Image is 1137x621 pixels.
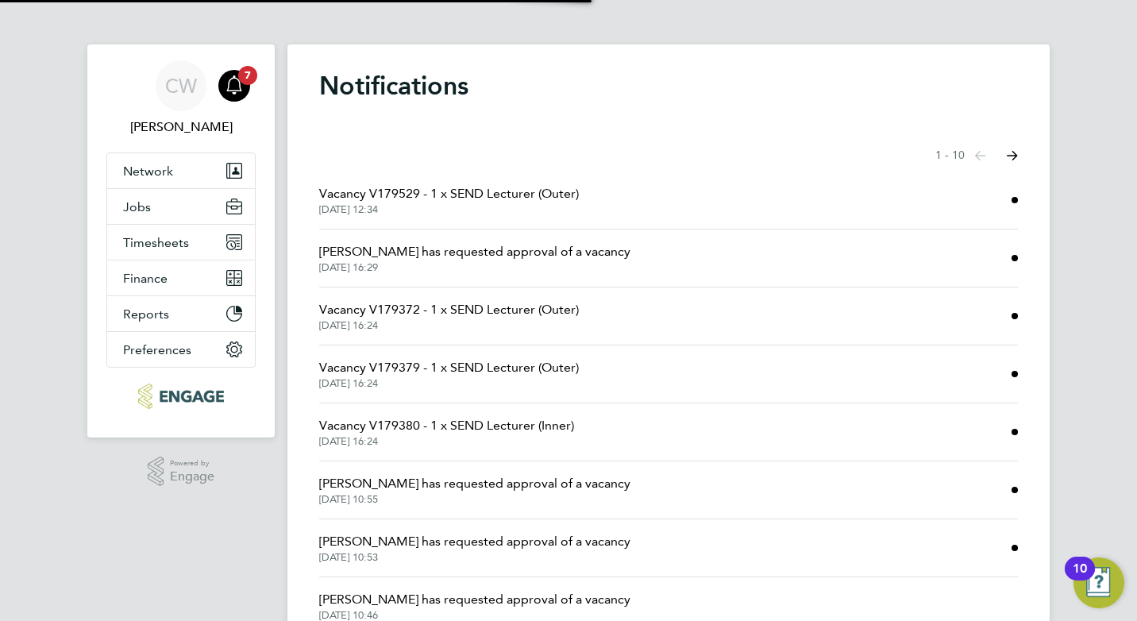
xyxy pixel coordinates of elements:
[319,493,630,506] span: [DATE] 10:55
[935,140,1018,172] nav: Select page of notifications list
[319,184,579,203] span: Vacancy V179529 - 1 x SEND Lecturer (Outer)
[238,66,257,85] span: 7
[319,358,579,377] span: Vacancy V179379 - 1 x SEND Lecturer (Outer)
[107,153,255,188] button: Network
[107,296,255,331] button: Reports
[319,300,579,332] a: Vacancy V179372 - 1 x SEND Lecturer (Outer)[DATE] 16:24
[935,148,965,164] span: 1 - 10
[319,319,579,332] span: [DATE] 16:24
[123,342,191,357] span: Preferences
[138,384,223,409] img: ncclondon-logo-retina.png
[170,470,214,484] span: Engage
[170,457,214,470] span: Powered by
[123,307,169,322] span: Reports
[106,118,256,137] span: Clair Windsor
[123,199,151,214] span: Jobs
[319,377,579,390] span: [DATE] 16:24
[123,235,189,250] span: Timesheets
[1073,557,1124,608] button: Open Resource Center, 10 new notifications
[319,474,630,506] a: [PERSON_NAME] has requested approval of a vacancy[DATE] 10:55
[319,261,630,274] span: [DATE] 16:29
[319,532,630,551] span: [PERSON_NAME] has requested approval of a vacancy
[319,551,630,564] span: [DATE] 10:53
[319,203,579,216] span: [DATE] 12:34
[319,435,574,448] span: [DATE] 16:24
[107,225,255,260] button: Timesheets
[319,474,630,493] span: [PERSON_NAME] has requested approval of a vacancy
[319,242,630,274] a: [PERSON_NAME] has requested approval of a vacancy[DATE] 16:29
[319,590,630,609] span: [PERSON_NAME] has requested approval of a vacancy
[87,44,275,438] nav: Main navigation
[123,271,168,286] span: Finance
[319,416,574,435] span: Vacancy V179380 - 1 x SEND Lecturer (Inner)
[319,358,579,390] a: Vacancy V179379 - 1 x SEND Lecturer (Outer)[DATE] 16:24
[106,384,256,409] a: Go to home page
[107,189,255,224] button: Jobs
[319,242,630,261] span: [PERSON_NAME] has requested approval of a vacancy
[165,75,197,96] span: CW
[218,60,250,111] a: 7
[319,300,579,319] span: Vacancy V179372 - 1 x SEND Lecturer (Outer)
[319,70,1018,102] h1: Notifications
[1073,569,1087,589] div: 10
[107,332,255,367] button: Preferences
[148,457,215,487] a: Powered byEngage
[319,184,579,216] a: Vacancy V179529 - 1 x SEND Lecturer (Outer)[DATE] 12:34
[106,60,256,137] a: CW[PERSON_NAME]
[107,260,255,295] button: Finance
[123,164,173,179] span: Network
[319,532,630,564] a: [PERSON_NAME] has requested approval of a vacancy[DATE] 10:53
[319,416,574,448] a: Vacancy V179380 - 1 x SEND Lecturer (Inner)[DATE] 16:24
